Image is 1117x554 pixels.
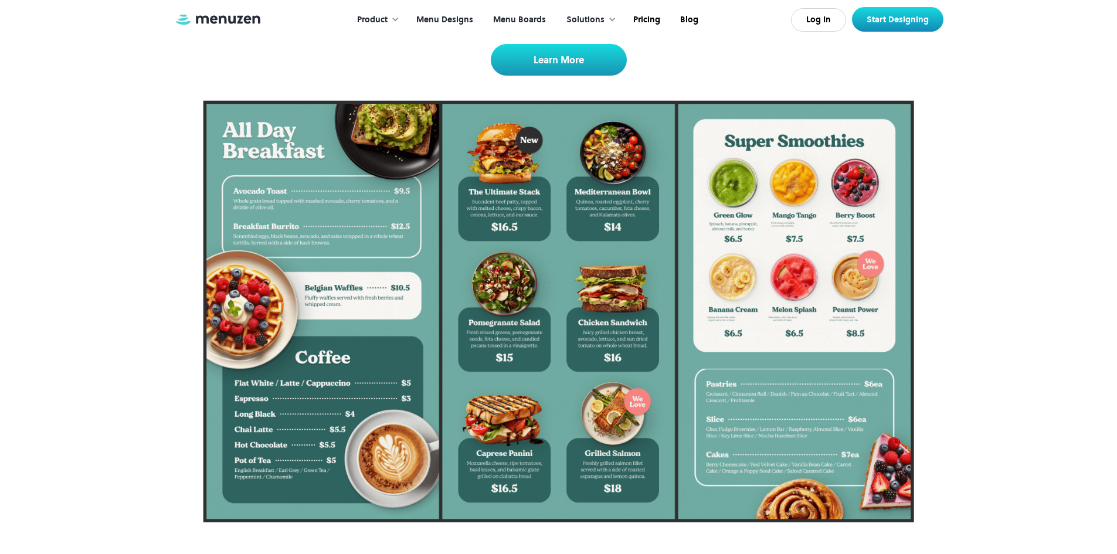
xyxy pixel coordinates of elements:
[555,2,622,38] div: Solutions
[566,13,605,26] div: Solutions
[345,2,405,38] div: Product
[791,8,846,32] a: Log In
[852,7,943,32] a: Start Designing
[405,2,482,38] a: Menu Designs
[482,2,555,38] a: Menu Boards
[357,13,388,26] div: Product
[491,44,627,76] a: Learn More
[669,2,707,38] a: Blog
[622,2,669,38] a: Pricing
